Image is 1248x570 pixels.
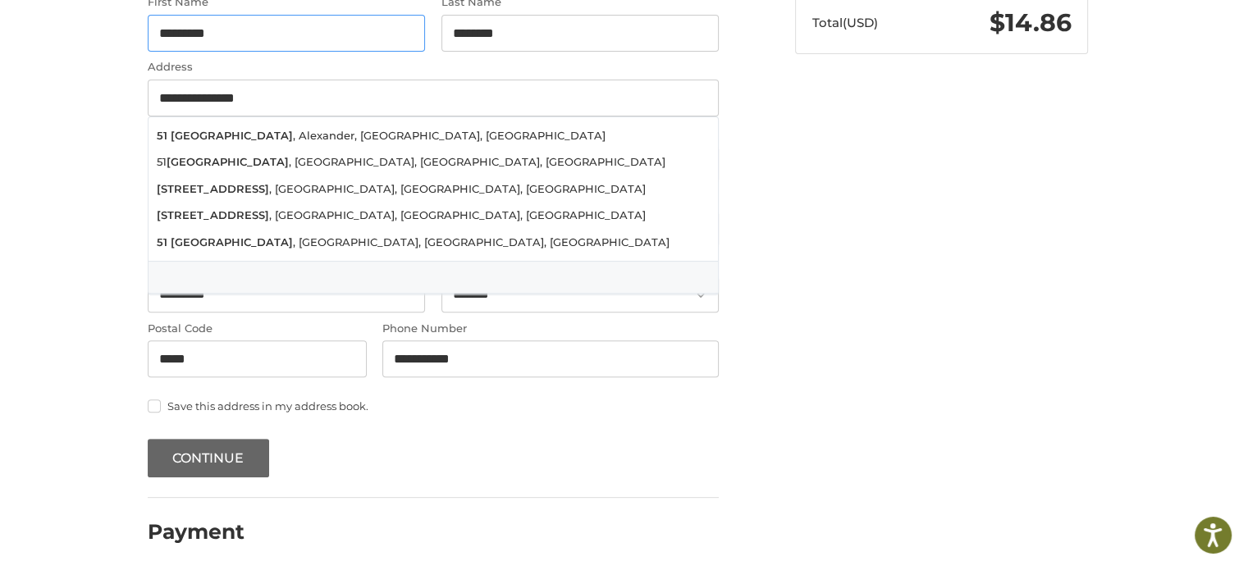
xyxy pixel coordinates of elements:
[171,235,293,251] strong: [GEOGRAPHIC_DATA]
[148,439,269,477] button: Continue
[148,399,719,413] label: Save this address in my address book.
[149,149,718,176] li: 51 , [GEOGRAPHIC_DATA], [GEOGRAPHIC_DATA], [GEOGRAPHIC_DATA]
[149,176,718,203] li: , [GEOGRAPHIC_DATA], [GEOGRAPHIC_DATA], [GEOGRAPHIC_DATA]
[148,59,719,75] label: Address
[812,15,878,30] span: Total (USD)
[149,229,718,256] li: , [GEOGRAPHIC_DATA], [GEOGRAPHIC_DATA], [GEOGRAPHIC_DATA]
[157,128,167,144] strong: 51
[23,25,185,38] p: We're away right now. Please check back later!
[149,203,718,230] li: , [GEOGRAPHIC_DATA], [GEOGRAPHIC_DATA], [GEOGRAPHIC_DATA]
[148,519,245,545] h2: Payment
[157,207,269,224] strong: [STREET_ADDRESS]
[157,181,269,198] strong: [STREET_ADDRESS]
[157,235,167,251] strong: 51
[167,154,289,171] strong: [GEOGRAPHIC_DATA]
[148,321,367,337] label: Postal Code
[149,122,718,149] li: , Alexander, [GEOGRAPHIC_DATA], [GEOGRAPHIC_DATA]
[171,128,293,144] strong: [GEOGRAPHIC_DATA]
[189,21,208,41] button: Open LiveChat chat widget
[382,321,719,337] label: Phone Number
[990,7,1072,38] span: $14.86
